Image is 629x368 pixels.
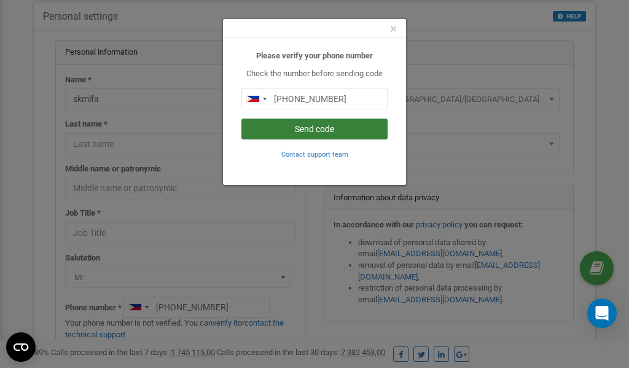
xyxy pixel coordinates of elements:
[587,299,617,328] div: Open Intercom Messenger
[6,332,36,362] button: Open CMP widget
[241,119,388,139] button: Send code
[241,88,388,109] input: 0905 123 4567
[242,89,270,109] div: Telephone country code
[390,22,397,36] span: ×
[281,149,348,159] a: Contact support team
[256,51,373,60] b: Please verify your phone number
[241,68,388,80] p: Check the number before sending code
[390,23,397,36] button: Close
[281,151,348,159] small: Contact support team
